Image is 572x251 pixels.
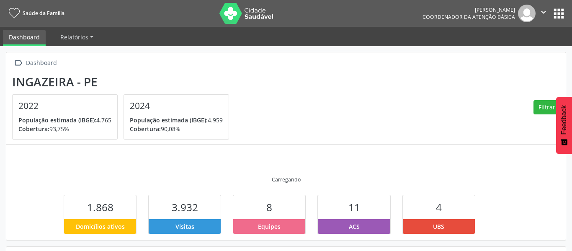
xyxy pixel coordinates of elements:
span: Saúde da Família [23,10,64,17]
p: 90,08% [130,124,223,133]
img: img [518,5,536,22]
i:  [539,8,548,17]
div: Carregando [272,176,301,183]
span: Relatórios [60,33,88,41]
p: 4.959 [130,116,223,124]
span: Cobertura: [18,125,49,133]
span: 1.868 [87,200,113,214]
div: Ingazeira - PE [12,75,235,89]
span: 3.932 [172,200,198,214]
button: Filtrar [533,100,560,114]
button:  [536,5,551,22]
div: Dashboard [24,57,58,69]
span: Equipes [258,222,281,231]
span: Domicílios ativos [76,222,125,231]
p: 93,75% [18,124,111,133]
span: 11 [348,200,360,214]
h4: 2024 [130,101,223,111]
h4: 2022 [18,101,111,111]
span: Coordenador da Atenção Básica [423,13,515,21]
a: Dashboard [3,30,46,46]
span: Cobertura: [130,125,161,133]
button: apps [551,6,566,21]
span: Feedback [560,105,568,135]
span: Visitas [175,222,194,231]
div: [PERSON_NAME] [423,6,515,13]
span: 8 [266,200,272,214]
a: Relatórios [54,30,99,44]
span: 4 [436,200,442,214]
span: ACS [349,222,360,231]
span: População estimada (IBGE): [18,116,96,124]
span: População estimada (IBGE): [130,116,208,124]
span: UBS [433,222,444,231]
i:  [12,57,24,69]
button: Feedback - Mostrar pesquisa [556,97,572,154]
a: Saúde da Família [6,6,64,20]
a:  Dashboard [12,57,58,69]
p: 4.765 [18,116,111,124]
